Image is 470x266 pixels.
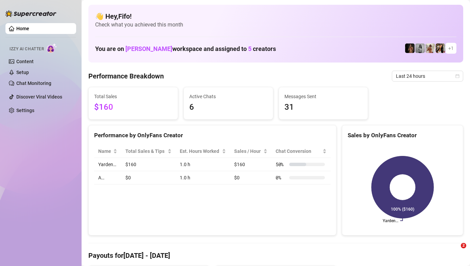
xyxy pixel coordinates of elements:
td: 1.0 h [176,171,230,184]
td: $0 [230,171,271,184]
span: 31 [284,101,363,114]
span: $160 [94,101,172,114]
a: Home [16,26,29,31]
td: $160 [121,158,176,171]
img: Green [425,43,435,53]
span: Izzy AI Chatter [10,46,44,52]
a: Settings [16,108,34,113]
a: Discover Viral Videos [16,94,62,100]
span: Total Sales [94,93,172,100]
td: 1.0 h [176,158,230,171]
img: AI Chatter [47,43,57,53]
span: Active Chats [189,93,267,100]
a: Chat Monitoring [16,81,51,86]
img: the_bohema [405,43,415,53]
span: [PERSON_NAME] [125,45,172,52]
div: Est. Hours Worked [180,147,221,155]
span: Chat Conversion [276,147,321,155]
span: Messages Sent [284,93,363,100]
span: Sales / Hour [234,147,262,155]
span: 6 [189,101,267,114]
a: Setup [16,70,29,75]
a: Content [16,59,34,64]
th: Sales / Hour [230,145,271,158]
span: 0 % [276,174,286,181]
img: A [415,43,425,53]
h1: You are on workspace and assigned to creators [95,45,276,53]
td: A… [94,171,121,184]
td: $160 [230,158,271,171]
span: Check what you achieved this month [95,21,456,29]
span: calendar [455,74,459,78]
td: $0 [121,171,176,184]
th: Name [94,145,121,158]
span: 5 [248,45,251,52]
img: logo-BBDzfeDw.svg [5,10,56,17]
td: Yarden… [94,158,121,171]
div: Sales by OnlyFans Creator [348,131,457,140]
span: Total Sales & Tips [125,147,166,155]
h4: Payouts for [DATE] - [DATE] [88,251,463,260]
span: 50 % [276,161,286,168]
text: Yarden… [383,218,398,223]
span: + 1 [448,45,454,52]
iframe: Intercom live chat [447,243,463,259]
th: Total Sales & Tips [121,145,176,158]
h4: Performance Breakdown [88,71,164,81]
h4: 👋 Hey, Fifo ! [95,12,456,21]
span: Name [98,147,112,155]
span: 2 [461,243,466,248]
div: Performance by OnlyFans Creator [94,131,331,140]
th: Chat Conversion [272,145,331,158]
img: AdelDahan [436,43,445,53]
span: Last 24 hours [396,71,459,81]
